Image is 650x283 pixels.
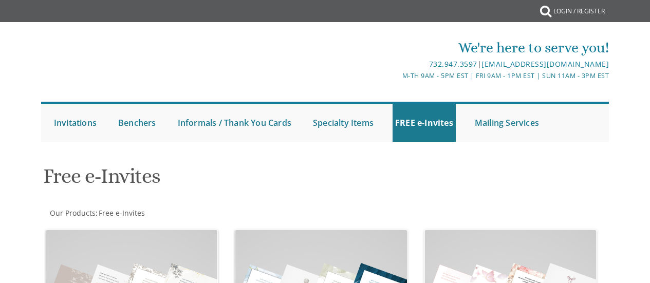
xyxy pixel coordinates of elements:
[393,104,456,142] a: FREE e-Invites
[175,104,294,142] a: Informals / Thank You Cards
[116,104,159,142] a: Benchers
[231,58,609,70] div: |
[43,165,414,195] h1: Free e-Invites
[41,208,325,218] div: :
[99,208,145,218] span: Free e-Invites
[49,208,96,218] a: Our Products
[98,208,145,218] a: Free e-Invites
[481,59,609,69] a: [EMAIL_ADDRESS][DOMAIN_NAME]
[429,59,477,69] a: 732.947.3597
[231,37,609,58] div: We're here to serve you!
[231,70,609,81] div: M-Th 9am - 5pm EST | Fri 9am - 1pm EST | Sun 11am - 3pm EST
[472,104,542,142] a: Mailing Services
[51,104,99,142] a: Invitations
[310,104,376,142] a: Specialty Items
